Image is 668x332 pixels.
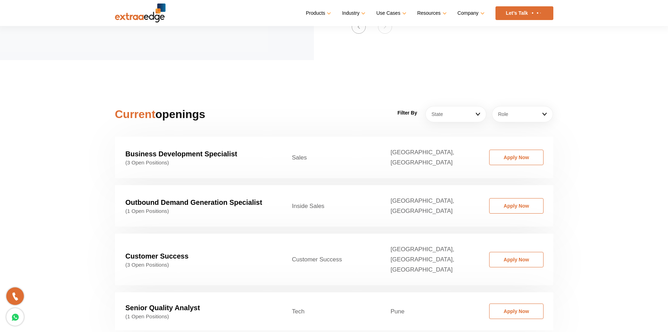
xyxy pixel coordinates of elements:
strong: Outbound Demand Generation Specialist [126,198,262,206]
a: Use Cases [376,8,405,18]
a: State [425,106,486,122]
h2: openings [115,106,254,123]
td: Sales [282,137,380,178]
td: Inside Sales [282,185,380,227]
span: (3 Open Positions) [126,160,271,166]
strong: Business Development Specialist [126,150,237,158]
label: Filter By [397,108,417,118]
a: Apply Now [489,304,544,319]
a: Industry [342,8,364,18]
td: [GEOGRAPHIC_DATA], [GEOGRAPHIC_DATA], [GEOGRAPHIC_DATA] [380,234,479,285]
a: Company [458,8,483,18]
a: Let’s Talk [495,6,553,20]
a: Role [492,106,553,122]
span: (1 Open Positions) [126,208,271,214]
span: (1 Open Positions) [126,313,271,320]
strong: Customer Success [126,252,189,260]
a: Apply Now [489,150,544,165]
a: Resources [417,8,445,18]
td: Tech [282,292,380,330]
span: Current [115,108,156,121]
td: [GEOGRAPHIC_DATA], [GEOGRAPHIC_DATA] [380,137,479,178]
td: [GEOGRAPHIC_DATA], [GEOGRAPHIC_DATA] [380,185,479,227]
strong: Senior Quality Analyst [126,304,200,312]
a: Products [306,8,330,18]
td: Customer Success [282,234,380,285]
a: Apply Now [489,198,544,214]
td: Pune [380,292,479,330]
span: (3 Open Positions) [126,262,271,268]
a: Apply Now [489,252,544,267]
button: Previous [352,20,366,34]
